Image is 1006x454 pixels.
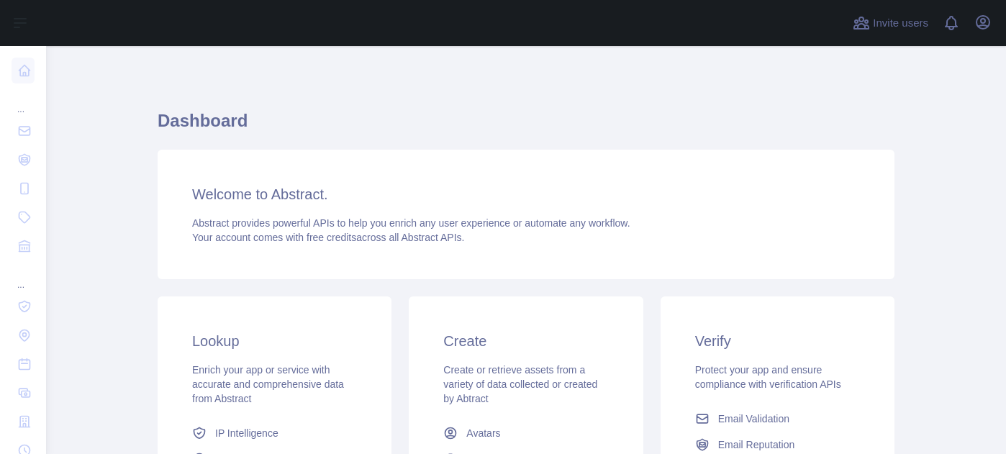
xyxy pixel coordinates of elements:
[186,420,363,446] a: IP Intelligence
[718,412,789,426] span: Email Validation
[438,420,614,446] a: Avatars
[850,12,931,35] button: Invite users
[158,109,894,144] h1: Dashboard
[695,364,841,390] span: Protect your app and ensure compliance with verification APIs
[443,364,597,404] span: Create or retrieve assets from a variety of data collected or created by Abtract
[873,15,928,32] span: Invite users
[192,232,464,243] span: Your account comes with across all Abstract APIs.
[192,331,357,351] h3: Lookup
[695,331,860,351] h3: Verify
[192,217,630,229] span: Abstract provides powerful APIs to help you enrich any user experience or automate any workflow.
[12,86,35,115] div: ...
[443,331,608,351] h3: Create
[192,364,344,404] span: Enrich your app or service with accurate and comprehensive data from Abstract
[718,437,795,452] span: Email Reputation
[307,232,356,243] span: free credits
[689,406,866,432] a: Email Validation
[192,184,860,204] h3: Welcome to Abstract.
[466,426,500,440] span: Avatars
[12,262,35,291] div: ...
[215,426,278,440] span: IP Intelligence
